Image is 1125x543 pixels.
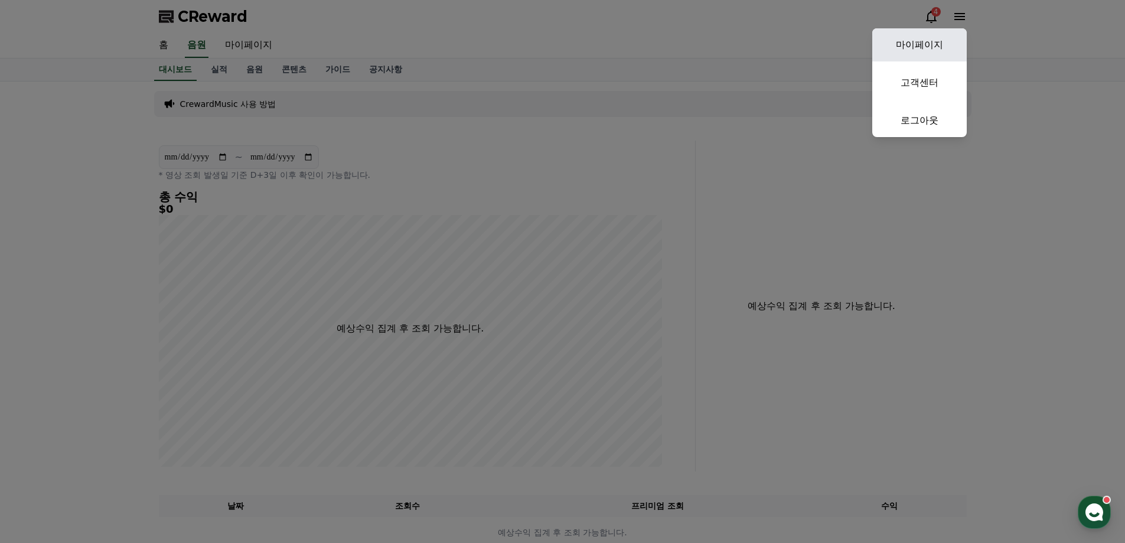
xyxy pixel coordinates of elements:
[872,28,967,61] a: 마이페이지
[182,392,197,402] span: 설정
[78,375,152,404] a: 대화
[37,392,44,402] span: 홈
[152,375,227,404] a: 설정
[872,28,967,137] button: 마이페이지 고객센터 로그아웃
[872,66,967,99] a: 고객센터
[108,393,122,402] span: 대화
[4,375,78,404] a: 홈
[872,104,967,137] a: 로그아웃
